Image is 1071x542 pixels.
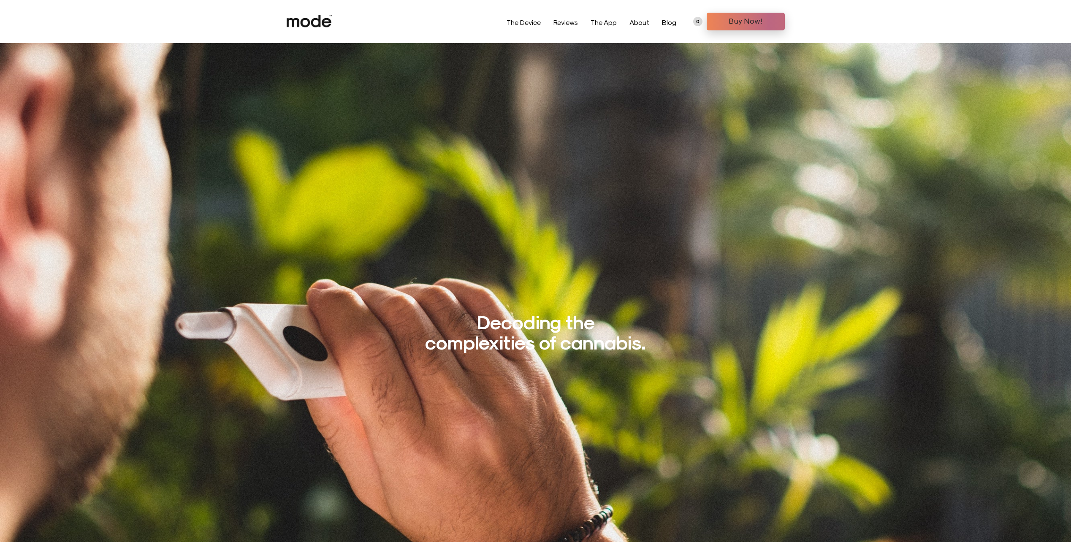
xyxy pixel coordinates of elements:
[553,18,578,26] a: Reviews
[591,18,617,26] a: The App
[693,17,702,26] a: 0
[713,14,778,27] span: Buy Now!
[629,18,649,26] a: About
[422,311,650,352] h1: Decoding the complexities of cannabis.
[707,13,785,30] a: Buy Now!
[507,18,541,26] a: The Device
[662,18,676,26] a: Blog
